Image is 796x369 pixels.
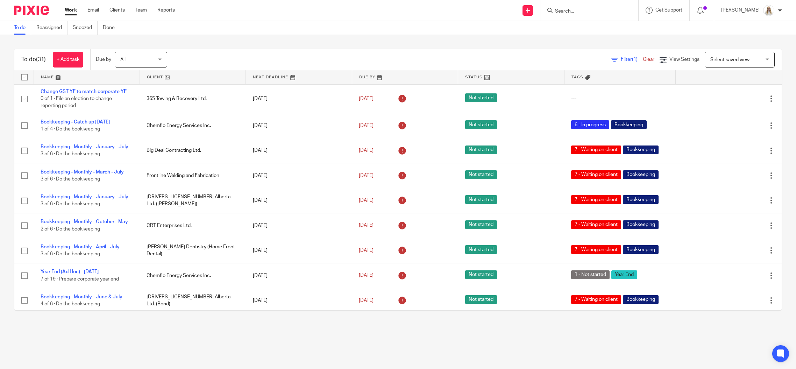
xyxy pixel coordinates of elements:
img: Pixie [14,6,49,15]
span: Bookkeeping [611,120,647,129]
span: 3 of 6 · Do the bookkeeping [41,202,100,207]
span: Year End [611,270,637,279]
p: [PERSON_NAME] [721,7,760,14]
a: + Add task [53,52,83,68]
a: Bookkeeping - Monthly - March - July [41,170,124,175]
span: 1 of 4 · Do the bookkeeping [41,127,100,132]
a: Done [103,21,120,35]
a: Reports [157,7,175,14]
span: Not started [465,195,497,204]
a: Team [135,7,147,14]
a: Year End (Ad Hoc) - [DATE] [41,269,99,274]
span: Tags [571,75,583,79]
span: 1 - Not started [571,270,610,279]
span: Not started [465,270,497,279]
span: [DATE] [359,298,374,303]
span: 7 - Waiting on client [571,146,621,154]
span: Bookkeeping [623,146,659,154]
td: [DATE] [246,213,352,238]
span: Not started [465,120,497,129]
span: Bookkeeping [623,245,659,254]
span: [DATE] [359,96,374,101]
span: [DATE] [359,223,374,228]
span: Not started [465,93,497,102]
span: Not started [465,245,497,254]
a: Bookkeeping - Catch up [DATE] [41,120,110,125]
span: [DATE] [359,198,374,203]
td: [DATE] [246,238,352,263]
a: Bookkeeping - Monthly - October - May [41,219,128,224]
span: 7 - Waiting on client [571,220,621,229]
span: 0 of 1 · File an election to change reporting period [41,96,112,108]
td: [PERSON_NAME] Dentistry (Home Front Dental) [140,238,246,263]
a: Work [65,7,77,14]
a: Reassigned [36,21,67,35]
span: Not started [465,146,497,154]
span: Select saved view [710,57,749,62]
td: [DATE] [246,263,352,288]
span: 7 of 19 · Prepare corporate year end [41,277,119,282]
span: View Settings [669,57,699,62]
span: [DATE] [359,123,374,128]
span: 2 of 6 · Do the bookkeeping [41,227,100,232]
a: Clear [643,57,654,62]
span: All [120,57,126,62]
a: Bookkeeping - Monthly - June & July [41,295,122,299]
span: (31) [36,57,46,62]
input: Search [554,8,617,15]
span: Get Support [655,8,682,13]
span: 7 - Waiting on client [571,195,621,204]
td: Big Deal Contracting Ltd. [140,138,246,163]
td: [DATE] [246,138,352,163]
span: 7 - Waiting on client [571,245,621,254]
span: Not started [465,295,497,304]
span: Bookkeeping [623,170,659,179]
td: [DATE] [246,163,352,188]
span: [DATE] [359,273,374,278]
span: [DATE] [359,248,374,253]
td: [DATE] [246,84,352,113]
a: Email [87,7,99,14]
span: 3 of 6 · Do the bookkeeping [41,251,100,256]
td: [DATE] [246,288,352,313]
span: 6 - In progress [571,120,609,129]
td: Chemflo Energy Services Inc. [140,263,246,288]
a: Clients [109,7,125,14]
span: Not started [465,220,497,229]
span: (1) [632,57,638,62]
td: [DATE] [246,113,352,138]
span: 7 - Waiting on client [571,295,621,304]
td: [DRIVERS_LICENSE_NUMBER] Alberta Ltd. (Bond) [140,288,246,313]
span: Filter [621,57,643,62]
img: Headshot%2011-2024%20white%20background%20square%202.JPG [763,5,774,16]
td: [DRIVERS_LICENSE_NUMBER] Alberta Ltd. ([PERSON_NAME]) [140,188,246,213]
td: 365 Towing & Recovery Ltd. [140,84,246,113]
a: Snoozed [73,21,98,35]
td: CRT Enterprises Ltd. [140,213,246,238]
p: Due by [96,56,111,63]
a: Change GST YE to match corporate YE [41,89,127,94]
span: Bookkeeping [623,220,659,229]
div: --- [571,95,668,102]
span: 3 of 6 · Do the bookkeeping [41,152,100,157]
a: To do [14,21,31,35]
span: 4 of 6 · Do the bookkeeping [41,301,100,306]
td: Chemflo Energy Services Inc. [140,113,246,138]
span: 7 - Waiting on client [571,170,621,179]
a: Bookkeeping - Monthly - April - July [41,244,120,249]
h1: To do [21,56,46,63]
span: Bookkeeping [623,295,659,304]
a: Bookkeeping - Monthly - January - July [41,194,128,199]
td: Frontline Welding and Fabrication [140,163,246,188]
span: Not started [465,170,497,179]
span: [DATE] [359,148,374,153]
a: Bookkeeping - Monthly - January - July [41,144,128,149]
span: 3 of 6 · Do the bookkeeping [41,177,100,182]
span: Bookkeeping [623,195,659,204]
span: [DATE] [359,173,374,178]
td: [DATE] [246,188,352,213]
